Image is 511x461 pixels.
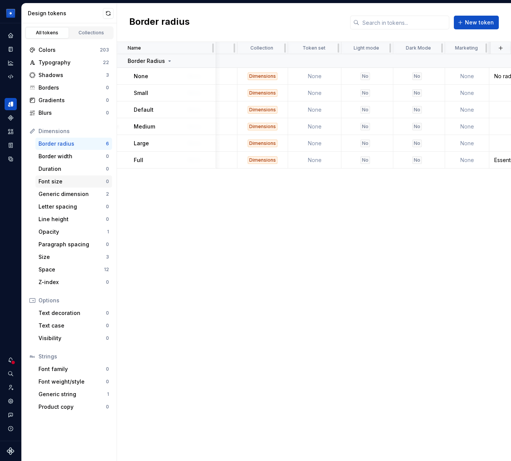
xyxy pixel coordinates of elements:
div: 2 [106,191,109,197]
p: Large [134,140,149,147]
a: Documentation [5,43,17,55]
div: Dimensions [248,156,277,164]
input: Search in tokens... [359,16,449,29]
a: Analytics [5,57,17,69]
a: Letter spacing0 [35,201,112,213]
div: No [412,140,422,147]
a: Opacity1 [35,226,112,238]
div: Storybook stories [5,139,17,151]
div: No [412,106,422,114]
div: Generic dimension [38,190,106,198]
a: Font weight/style0 [35,376,112,388]
a: Generic string1 [35,388,112,400]
div: Product copy [38,403,106,411]
div: Font family [38,365,106,373]
div: 0 [106,310,109,316]
div: No [360,106,370,114]
p: Small [134,89,148,97]
a: Paragraph spacing0 [35,238,112,251]
td: None [288,85,341,101]
div: Dimensions [38,127,109,135]
a: Product copy0 [35,401,112,413]
div: Text case [38,322,106,329]
div: Strings [38,353,109,360]
div: Settings [5,395,17,407]
div: Invite team [5,381,17,394]
div: Text decoration [38,309,106,317]
div: Duration [38,165,106,173]
svg: Supernova Logo [7,447,14,455]
td: None [288,135,341,152]
div: Design tokens [28,10,103,17]
div: Dimensions [248,89,277,97]
div: 1 [107,391,109,397]
a: Generic dimension2 [35,188,112,200]
td: None [288,152,341,169]
td: None [288,118,341,135]
div: 0 [106,404,109,410]
div: 0 [106,204,109,210]
a: Assets [5,125,17,138]
a: Duration0 [35,163,112,175]
div: Z-index [38,278,106,286]
div: Search ⌘K [5,368,17,380]
div: 12 [104,267,109,273]
div: No [412,89,422,97]
a: Border width0 [35,150,112,162]
div: 203 [100,47,109,53]
div: Border radius [38,140,106,148]
div: Generic string [38,390,107,398]
div: No [360,123,370,130]
a: Code automation [5,71,17,83]
a: Design tokens [5,98,17,110]
p: Border Radius [128,57,165,65]
div: 0 [106,178,109,185]
button: Contact support [5,409,17,421]
td: None [445,85,489,101]
td: None [445,68,489,85]
div: No [412,123,422,130]
div: Dimensions [248,140,277,147]
a: Line height0 [35,213,112,225]
p: Name [128,45,141,51]
div: 3 [106,254,109,260]
div: Gradients [38,96,106,104]
div: Letter spacing [38,203,106,210]
a: Home [5,29,17,42]
a: Border radius6 [35,138,112,150]
p: Marketing [455,45,478,51]
img: 049812b6-2877-400d-9dc9-987621144c16.png [6,9,15,18]
div: 0 [106,85,109,91]
a: Borders0 [26,82,112,94]
div: 3 [106,72,109,78]
div: No [412,72,422,80]
div: Shadows [38,71,106,79]
div: 22 [103,59,109,66]
a: Shadows3 [26,69,112,81]
a: Blurs0 [26,107,112,119]
a: Colors203 [26,44,112,56]
p: Token set [303,45,325,51]
div: No [360,89,370,97]
a: Gradients0 [26,94,112,106]
div: Space [38,266,104,273]
div: Visibility [38,334,106,342]
div: Paragraph spacing [38,241,106,248]
div: Font size [38,178,106,185]
div: All tokens [28,30,66,36]
td: None [445,152,489,169]
a: Data sources [5,153,17,165]
div: Typography [38,59,103,66]
span: New token [465,19,494,26]
a: Text case0 [35,320,112,332]
p: Default [134,106,154,114]
p: Dark Mode [406,45,431,51]
td: None [288,68,341,85]
a: Typography22 [26,56,112,69]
